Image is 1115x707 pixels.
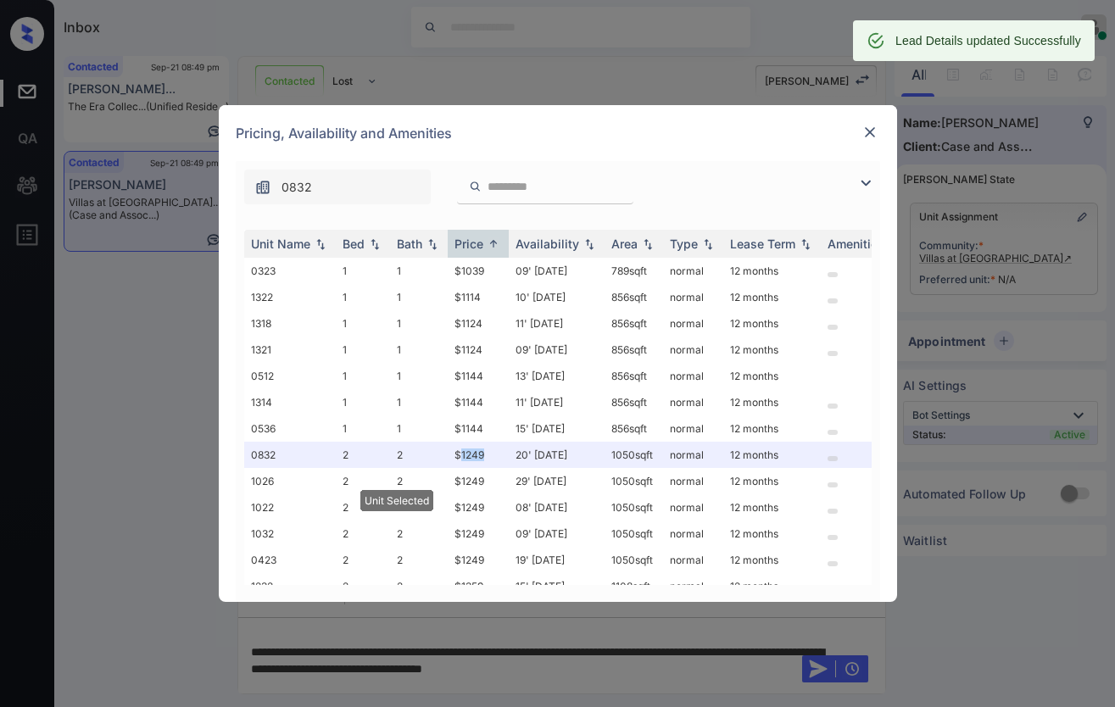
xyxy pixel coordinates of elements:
td: $1144 [448,389,509,415]
td: normal [663,258,723,284]
td: normal [663,310,723,337]
td: $1359 [448,573,509,599]
td: 09' [DATE] [509,337,605,363]
div: Availability [516,237,579,251]
div: Bath [397,237,422,251]
td: 12 months [723,573,821,599]
td: 12 months [723,363,821,389]
td: normal [663,442,723,468]
td: 2 [336,547,390,573]
td: 1 [390,284,448,310]
td: $1249 [448,442,509,468]
td: 2 [390,547,448,573]
td: 1050 sqft [605,547,663,573]
td: 1 [390,389,448,415]
td: 856 sqft [605,363,663,389]
img: sorting [312,238,329,250]
td: 1 [336,337,390,363]
td: 12 months [723,468,821,494]
td: 12 months [723,258,821,284]
td: normal [663,468,723,494]
td: 0832 [244,442,336,468]
td: 12 months [723,310,821,337]
td: 12 months [723,547,821,573]
td: 1 [336,389,390,415]
td: 1232 [244,573,336,599]
td: 1 [336,284,390,310]
td: $1249 [448,521,509,547]
td: normal [663,573,723,599]
td: 1026 [244,468,336,494]
td: 15' [DATE] [509,573,605,599]
td: $1039 [448,258,509,284]
td: 11' [DATE] [509,310,605,337]
td: $1124 [448,337,509,363]
td: 12 months [723,284,821,310]
td: 12 months [723,494,821,521]
td: 1 [336,258,390,284]
img: icon-zuma [469,179,482,194]
td: 0423 [244,547,336,573]
td: 1 [390,337,448,363]
td: 1321 [244,337,336,363]
td: $1249 [448,494,509,521]
td: 12 months [723,337,821,363]
td: 2 [390,573,448,599]
td: 1050 sqft [605,468,663,494]
img: sorting [639,238,656,250]
div: Pricing, Availability and Amenities [219,105,897,161]
span: 0832 [282,178,312,197]
td: 13' [DATE] [509,363,605,389]
td: 1 [390,363,448,389]
td: normal [663,389,723,415]
td: 1 [336,363,390,389]
div: Bed [343,237,365,251]
td: 1 [390,258,448,284]
td: 20' [DATE] [509,442,605,468]
td: 10' [DATE] [509,284,605,310]
img: sorting [797,238,814,250]
td: 0536 [244,415,336,442]
td: $1249 [448,547,509,573]
td: 1050 sqft [605,442,663,468]
td: 1 [336,310,390,337]
td: normal [663,284,723,310]
td: 2 [336,521,390,547]
img: sorting [424,238,441,250]
img: icon-zuma [856,173,876,193]
td: 11' [DATE] [509,389,605,415]
td: 1050 sqft [605,521,663,547]
td: 15' [DATE] [509,415,605,442]
td: 29' [DATE] [509,468,605,494]
td: 789 sqft [605,258,663,284]
td: 2 [336,573,390,599]
div: Type [670,237,698,251]
td: 1 [390,415,448,442]
div: Amenities [828,237,884,251]
td: 1032 [244,521,336,547]
td: 2 [390,442,448,468]
img: sorting [700,238,716,250]
td: 0323 [244,258,336,284]
img: sorting [366,238,383,250]
td: 09' [DATE] [509,521,605,547]
td: 0512 [244,363,336,389]
td: 856 sqft [605,284,663,310]
td: $1144 [448,415,509,442]
td: 856 sqft [605,389,663,415]
td: normal [663,521,723,547]
td: 08' [DATE] [509,494,605,521]
td: 1 [390,310,448,337]
td: normal [663,337,723,363]
td: 1322 [244,284,336,310]
td: 1318 [244,310,336,337]
td: 1050 sqft [605,494,663,521]
img: icon-zuma [254,179,271,196]
td: 2 [336,442,390,468]
div: Area [611,237,638,251]
td: 2 [336,468,390,494]
td: 856 sqft [605,415,663,442]
td: $1114 [448,284,509,310]
img: sorting [581,238,598,250]
div: Unit Name [251,237,310,251]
